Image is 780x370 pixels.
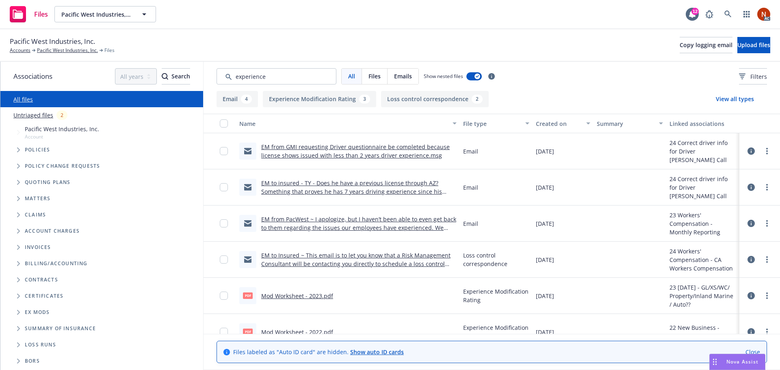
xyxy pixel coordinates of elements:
span: Files [368,72,381,80]
button: View all types [703,91,767,107]
span: Pacific West Industries, Inc. [10,36,95,47]
span: Ex Mods [25,310,50,315]
span: pdf [243,292,253,299]
span: Claims [25,212,46,217]
input: Toggle Row Selected [220,183,228,191]
input: Toggle Row Selected [220,255,228,264]
button: Email [217,91,258,107]
a: more [762,182,772,192]
a: more [762,327,772,337]
span: [DATE] [536,147,554,156]
input: Search by keyword... [217,68,336,84]
button: Filters [739,68,767,84]
a: Mod Worksheet - 2023.pdf [261,292,333,300]
span: Invoices [25,245,51,250]
span: Experience Modification Rating [463,323,530,340]
div: Drag to move [710,354,720,370]
a: EM to insured - TY - Does he have a previous license through AZ? Something that proves he has 7 y... [261,179,442,204]
span: [DATE] [536,328,554,336]
span: Files [34,11,48,17]
span: Billing/Accounting [25,261,88,266]
svg: Search [162,73,168,80]
a: All files [13,95,33,103]
button: Experience Modification Rating [263,91,376,107]
div: 23 [DATE] - GL/XS/WC/ Property/Inland Marine / Auto?? [669,283,736,309]
button: Upload files [737,37,770,53]
button: Loss control correspondence [381,91,489,107]
span: Experience Modification Rating [463,287,530,304]
a: more [762,219,772,228]
div: Summary [597,119,654,128]
span: Email [463,147,478,156]
div: 3 [359,95,370,104]
button: Pacific West Industries, Inc. [54,6,156,22]
button: Created on [533,114,594,133]
div: 4 [241,95,252,104]
span: BORs [25,359,40,364]
div: 23 Workers' Compensation - Monthly Reporting [669,211,736,236]
span: Policy change requests [25,164,100,169]
span: Quoting plans [25,180,71,185]
a: Report a Bug [701,6,717,22]
span: Summary of insurance [25,326,96,331]
a: Untriaged files [13,111,53,119]
div: Tree Example [0,123,203,255]
a: Switch app [739,6,755,22]
a: Search [720,6,736,22]
div: Search [162,69,190,84]
a: EM from PacWest ~ I apologize, but I haven’t been able to even get back to them regarding the iss... [261,215,456,257]
a: Files [6,3,51,26]
a: Close [745,348,760,356]
div: File type [463,119,521,128]
a: EM to Insured ~ This email is to let you know that a Risk Management Consultant will be contactin... [261,251,453,310]
span: [DATE] [536,255,554,264]
div: 24 Workers' Compensation - CA Workers Compensation [669,247,736,273]
span: Contracts [25,277,58,282]
div: Linked associations [669,119,736,128]
span: Filters [739,72,767,81]
div: 24 Correct driver info for Driver [PERSON_NAME] Call [669,175,736,200]
button: Nova Assist [709,354,765,370]
button: SearchSearch [162,68,190,84]
span: Copy logging email [680,41,732,49]
a: more [762,255,772,264]
span: Loss control correspondence [463,251,530,268]
span: Account charges [25,229,80,234]
span: pdf [243,329,253,335]
span: [DATE] [536,183,554,192]
div: 2 [472,95,483,104]
a: EM from GMI requesting Driver questionnaire be completed because license shows issued with less t... [261,143,450,159]
span: Files labeled as "Auto ID card" are hidden. [233,348,404,356]
span: Certificates [25,294,63,299]
input: Toggle Row Selected [220,147,228,155]
span: Email [463,219,478,228]
button: Name [236,114,460,133]
span: Pacific West Industries, Inc. [61,10,132,19]
div: Created on [536,119,581,128]
input: Toggle Row Selected [220,292,228,300]
span: Upload files [737,41,770,49]
div: Name [239,119,448,128]
span: Matters [25,196,50,201]
span: Filters [750,72,767,81]
span: Loss Runs [25,342,56,347]
button: Linked associations [666,114,739,133]
div: 24 Correct driver info for Driver [PERSON_NAME] Call [669,138,736,164]
div: 2 [56,110,67,120]
a: Show auto ID cards [350,348,404,356]
span: Account [25,133,99,140]
span: Emails [394,72,412,80]
input: Toggle Row Selected [220,328,228,336]
span: All [348,72,355,80]
button: File type [460,114,533,133]
div: 22 New Business - [DATE] [669,323,736,340]
span: Email [463,183,478,192]
span: Nova Assist [726,358,758,365]
span: Show nested files [424,73,463,80]
a: more [762,146,772,156]
a: Pacific West Industries, Inc. [37,47,98,54]
span: Policies [25,147,50,152]
button: Copy logging email [680,37,732,53]
span: [DATE] [536,292,554,300]
span: Pacific West Industries, Inc. [25,125,99,133]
